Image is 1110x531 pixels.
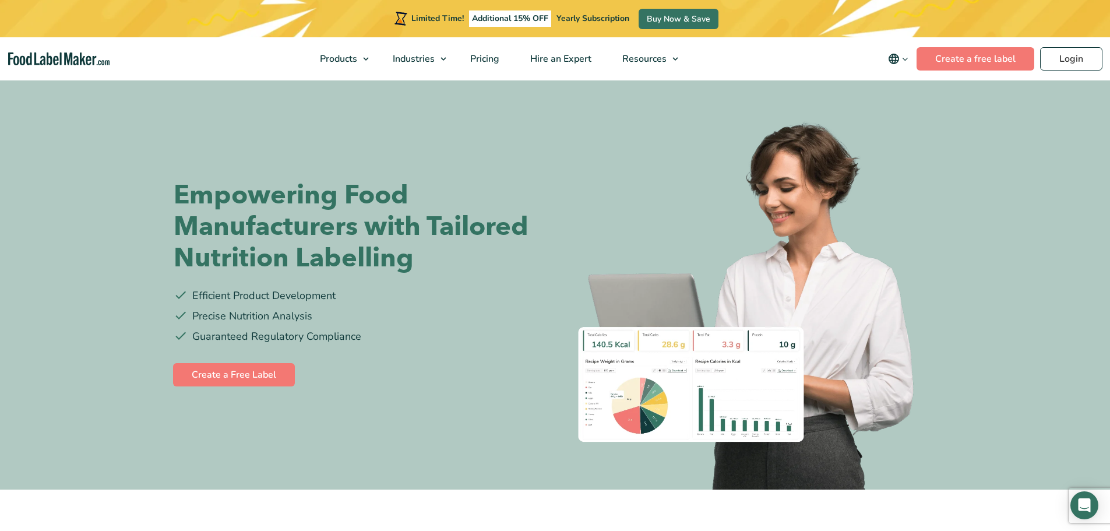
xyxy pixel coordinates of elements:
span: Pricing [467,52,501,65]
span: Products [316,52,358,65]
li: Precise Nutrition Analysis [174,308,547,324]
a: Products [305,37,375,80]
a: Create a free label [917,47,1034,71]
div: Open Intercom Messenger [1070,491,1098,519]
a: Hire an Expert [515,37,604,80]
span: Yearly Subscription [556,13,629,24]
span: Industries [389,52,436,65]
h1: Empowering Food Manufacturers with Tailored Nutrition Labelling [174,180,547,274]
a: Industries [378,37,452,80]
a: Login [1040,47,1102,71]
span: Limited Time! [411,13,464,24]
a: Resources [607,37,684,80]
a: Buy Now & Save [639,9,718,29]
span: Hire an Expert [527,52,593,65]
a: Create a Free Label [173,363,295,386]
a: Pricing [455,37,512,80]
li: Guaranteed Regulatory Compliance [174,329,547,344]
li: Efficient Product Development [174,288,547,304]
span: Additional 15% OFF [469,10,551,27]
span: Resources [619,52,668,65]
